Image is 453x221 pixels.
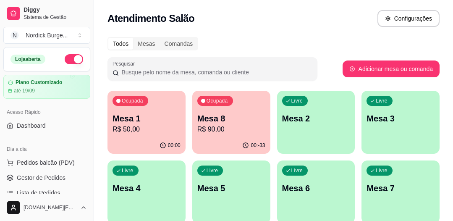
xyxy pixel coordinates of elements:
article: até 19/09 [14,87,35,94]
span: Sistema de Gestão [24,14,87,21]
input: Pesquisar [119,68,312,76]
button: Select a team [3,27,90,44]
span: [DOMAIN_NAME][EMAIL_ADDRESS][DOMAIN_NAME] [24,204,77,211]
div: Loja aberta [10,55,45,64]
p: Mesa 8 [197,113,265,124]
span: Gestor de Pedidos [17,174,65,182]
p: Mesa 2 [282,113,350,124]
p: R$ 50,00 [113,124,181,134]
a: Gestor de Pedidos [3,171,90,184]
article: Plano Customizado [16,79,62,86]
div: Comandas [160,38,198,50]
button: Alterar Status [65,54,83,64]
a: Dashboard [3,119,90,132]
button: Pedidos balcão (PDV) [3,156,90,169]
div: Mesas [133,38,160,50]
p: Livre [291,97,303,104]
p: Mesa 5 [197,182,265,194]
div: Acesso Rápido [3,105,90,119]
p: Mesa 7 [367,182,435,194]
button: Configurações [377,10,440,27]
a: Plano Customizadoaté 19/09 [3,75,90,99]
a: Lista de Pedidos [3,186,90,200]
span: Dashboard [17,121,46,130]
button: OcupadaMesa 1R$ 50,0000:00 [107,91,186,154]
button: Adicionar mesa ou comanda [343,61,440,77]
p: Ocupada [122,97,143,104]
label: Pesquisar [113,60,138,67]
p: Mesa 3 [367,113,435,124]
a: DiggySistema de Gestão [3,3,90,24]
div: Nordick Burge ... [26,31,68,39]
span: Diggy [24,6,87,14]
p: Livre [122,167,134,174]
p: 00:-33 [251,142,265,149]
span: N [10,31,19,39]
button: LivreMesa 3 [361,91,440,154]
button: LivreMesa 2 [277,91,355,154]
p: Livre [207,167,218,174]
h2: Atendimento Salão [107,12,194,25]
span: Pedidos balcão (PDV) [17,158,75,167]
p: 00:00 [168,142,181,149]
button: OcupadaMesa 8R$ 90,0000:-33 [192,91,270,154]
p: Mesa 1 [113,113,181,124]
p: Mesa 6 [282,182,350,194]
p: Ocupada [207,97,228,104]
div: Dia a dia [3,142,90,156]
p: Livre [376,167,388,174]
span: Lista de Pedidos [17,189,60,197]
p: Livre [376,97,388,104]
p: R$ 90,00 [197,124,265,134]
div: Todos [108,38,133,50]
p: Livre [291,167,303,174]
button: [DOMAIN_NAME][EMAIL_ADDRESS][DOMAIN_NAME] [3,197,90,218]
p: Mesa 4 [113,182,181,194]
